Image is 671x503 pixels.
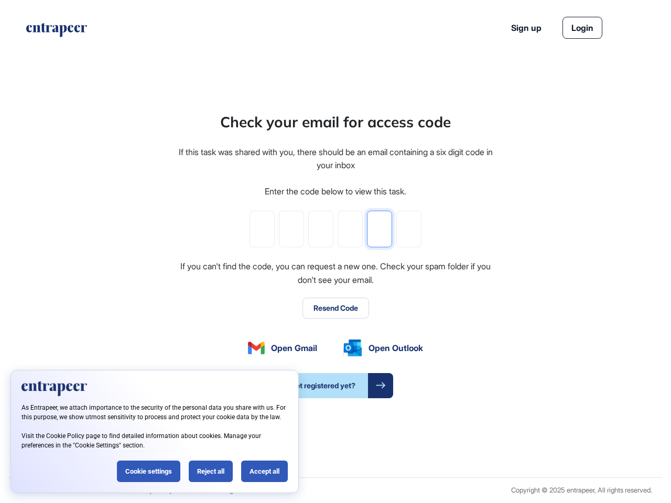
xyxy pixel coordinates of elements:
a: Login [562,17,602,39]
div: Enter the code below to view this task. [265,185,406,199]
div: If you can't find the code, you can request a new one. Check your spam folder if you don't see yo... [177,260,494,287]
button: Resend Code [302,298,369,319]
a: Not registered yet? [278,373,393,398]
span: Not registered yet? [278,373,368,398]
a: Sign up [511,21,542,34]
span: Open Gmail [271,342,317,354]
span: Open Outlook [369,342,423,354]
div: Check your email for access code [220,111,451,133]
div: Copyright © 2025 entrapeer, All rights reserved. [511,486,652,494]
a: Open Gmail [248,342,317,354]
div: If this task was shared with you, there should be an email containing a six digit code in your inbox [177,146,494,172]
a: Open Outlook [343,340,423,356]
a: entrapeer-logo [25,23,88,41]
